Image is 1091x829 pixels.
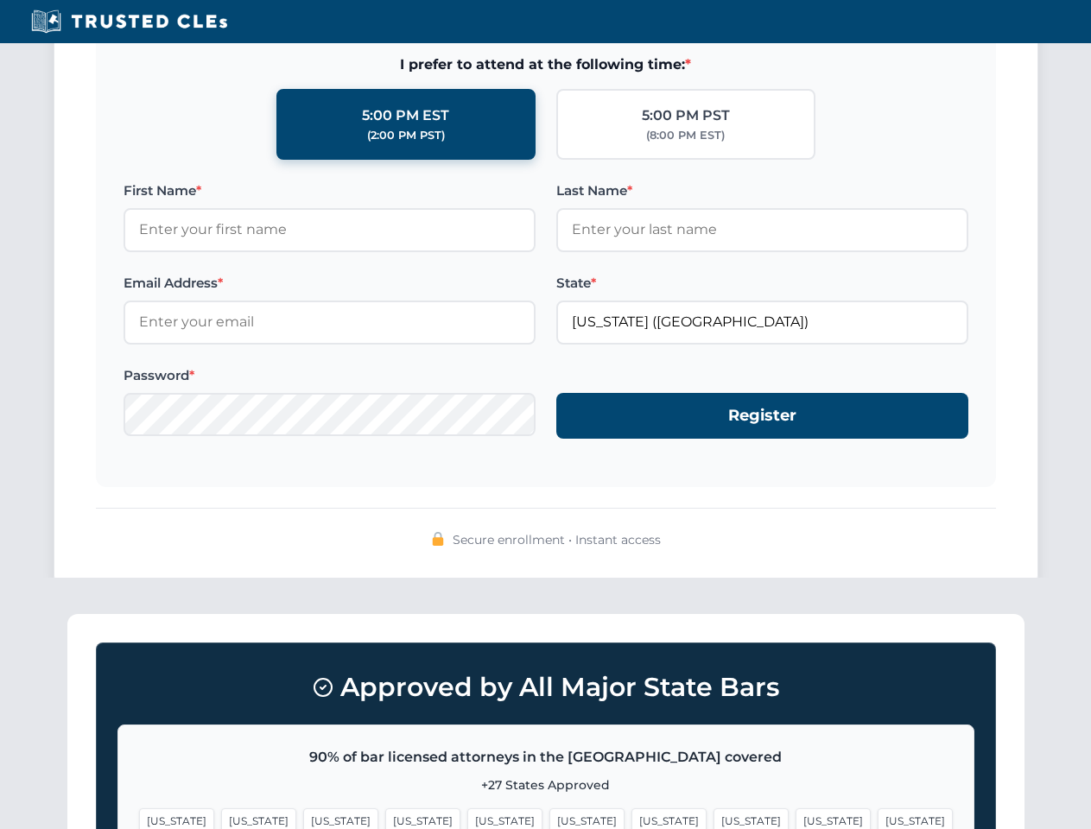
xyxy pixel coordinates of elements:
[556,180,968,201] label: Last Name
[431,532,445,546] img: 🔒
[367,127,445,144] div: (2:00 PM PST)
[642,104,730,127] div: 5:00 PM PST
[646,127,725,144] div: (8:00 PM EST)
[556,393,968,439] button: Register
[124,54,968,76] span: I prefer to attend at the following time:
[124,180,536,201] label: First Name
[124,301,536,344] input: Enter your email
[139,746,953,769] p: 90% of bar licensed attorneys in the [GEOGRAPHIC_DATA] covered
[124,365,536,386] label: Password
[139,775,953,794] p: +27 States Approved
[556,273,968,294] label: State
[117,664,974,711] h3: Approved by All Major State Bars
[26,9,232,35] img: Trusted CLEs
[124,273,536,294] label: Email Address
[556,301,968,344] input: Florida (FL)
[362,104,449,127] div: 5:00 PM EST
[556,208,968,251] input: Enter your last name
[453,530,661,549] span: Secure enrollment • Instant access
[124,208,536,251] input: Enter your first name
